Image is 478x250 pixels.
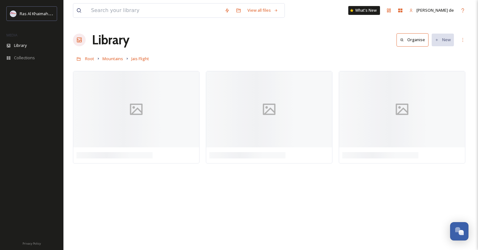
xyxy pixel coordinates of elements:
span: Ras Al Khaimah Tourism Development Authority [20,10,109,16]
span: Library [14,42,27,48]
span: [PERSON_NAME] de [416,7,454,13]
a: Jais Flight [131,55,149,62]
img: Logo_RAKTDA_RGB-01.png [10,10,16,17]
a: Privacy Policy [23,239,41,247]
input: Search your library [88,3,221,17]
button: Open Chat [450,222,468,240]
a: Root [85,55,94,62]
span: Jais Flight [131,56,149,61]
span: Mountains [102,56,123,61]
a: Organise [396,33,432,46]
span: Root [85,56,94,61]
a: Mountains [102,55,123,62]
span: MEDIA [6,33,17,37]
a: What's New [348,6,380,15]
a: View all files [244,4,281,16]
span: Privacy Policy [23,241,41,246]
button: New [432,34,454,46]
a: [PERSON_NAME] de [406,4,457,16]
button: Organise [396,33,429,46]
span: Collections [14,55,35,61]
a: Library [92,30,129,49]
